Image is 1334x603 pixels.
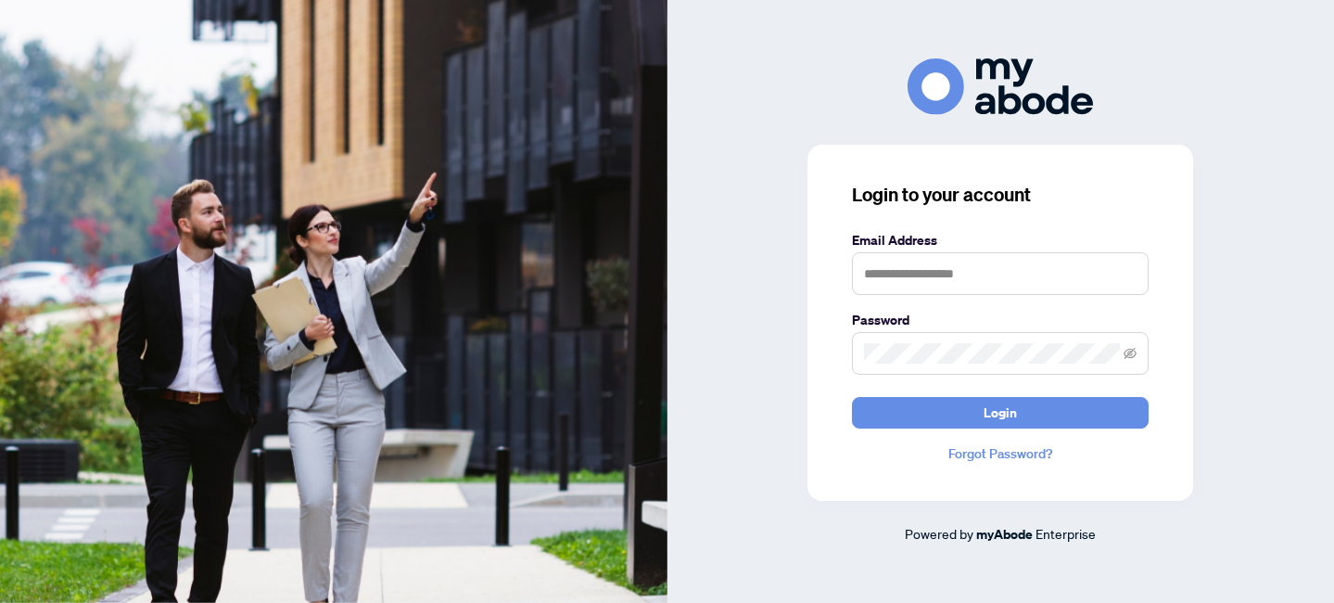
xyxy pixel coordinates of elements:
[852,230,1149,250] label: Email Address
[984,398,1017,428] span: Login
[1124,347,1137,360] span: eye-invisible
[852,310,1149,330] label: Password
[852,182,1149,208] h3: Login to your account
[852,443,1149,464] a: Forgot Password?
[908,58,1093,115] img: ma-logo
[852,397,1149,429] button: Login
[1035,525,1096,542] span: Enterprise
[976,524,1033,545] a: myAbode
[905,525,973,542] span: Powered by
